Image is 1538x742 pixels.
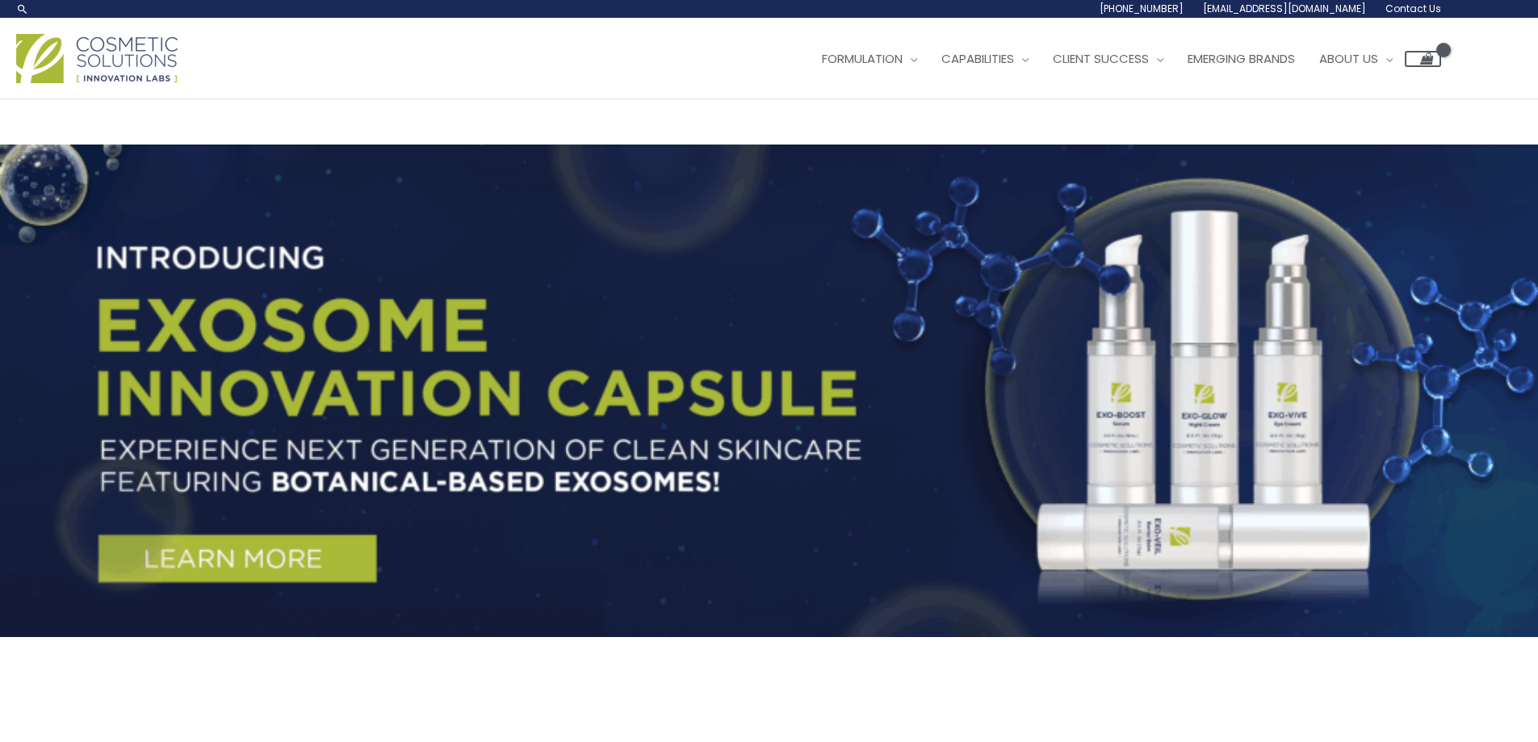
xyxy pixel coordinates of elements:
a: Client Success [1041,35,1176,83]
span: Formulation [822,50,903,67]
a: About Us [1307,35,1405,83]
a: Formulation [810,35,929,83]
a: Emerging Brands [1176,35,1307,83]
span: Client Success [1053,50,1149,67]
a: Search icon link [16,2,29,15]
a: View Shopping Cart, empty [1405,51,1441,67]
span: Emerging Brands [1188,50,1295,67]
a: Capabilities [929,35,1041,83]
span: [EMAIL_ADDRESS][DOMAIN_NAME] [1203,2,1366,15]
span: About Us [1319,50,1378,67]
img: Cosmetic Solutions Logo [16,34,178,83]
span: Contact Us [1385,2,1441,15]
span: Capabilities [941,50,1014,67]
nav: Site Navigation [798,35,1441,83]
span: [PHONE_NUMBER] [1100,2,1184,15]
